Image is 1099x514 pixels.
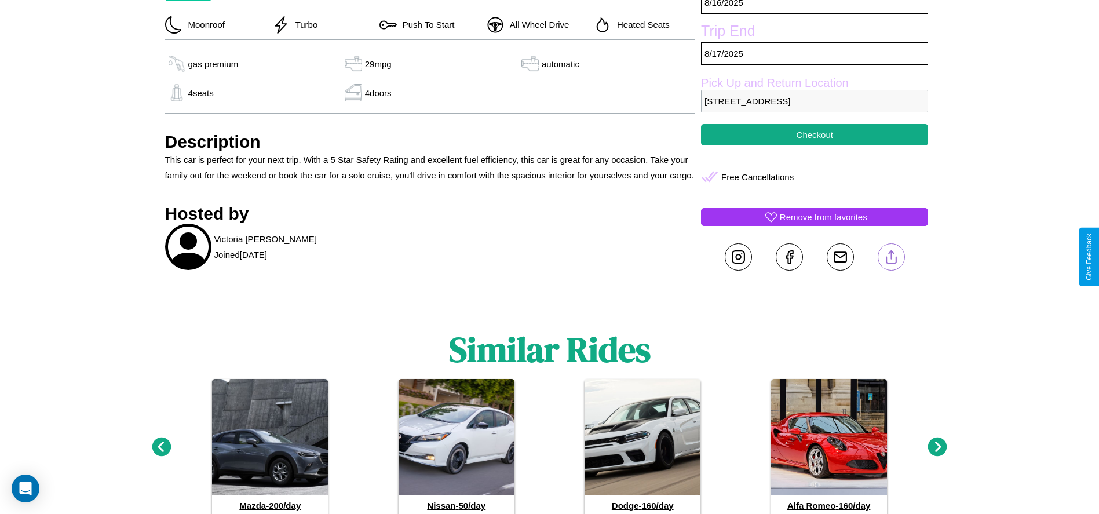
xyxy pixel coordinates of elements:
[701,90,928,112] p: [STREET_ADDRESS]
[504,17,569,32] p: All Wheel Drive
[701,76,928,90] label: Pick Up and Return Location
[611,17,670,32] p: Heated Seats
[701,42,928,65] p: 8 / 17 / 2025
[188,85,214,101] p: 4 seats
[701,124,928,145] button: Checkout
[165,204,696,224] h3: Hosted by
[1085,234,1093,280] div: Give Feedback
[165,55,188,72] img: gas
[165,84,188,101] img: gas
[701,208,928,226] button: Remove from favorites
[449,326,651,373] h1: Similar Rides
[365,85,392,101] p: 4 doors
[701,23,928,42] label: Trip End
[290,17,318,32] p: Turbo
[780,209,867,225] p: Remove from favorites
[721,169,794,185] p: Free Cancellations
[365,56,392,72] p: 29 mpg
[182,17,225,32] p: Moonroof
[342,84,365,101] img: gas
[165,132,696,152] h3: Description
[188,56,239,72] p: gas premium
[397,17,455,32] p: Push To Start
[214,247,267,263] p: Joined [DATE]
[165,152,696,183] p: This car is perfect for your next trip. With a 5 Star Safety Rating and excellent fuel efficiency...
[12,475,39,502] div: Open Intercom Messenger
[214,231,317,247] p: Victoria [PERSON_NAME]
[542,56,579,72] p: automatic
[519,55,542,72] img: gas
[342,55,365,72] img: gas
